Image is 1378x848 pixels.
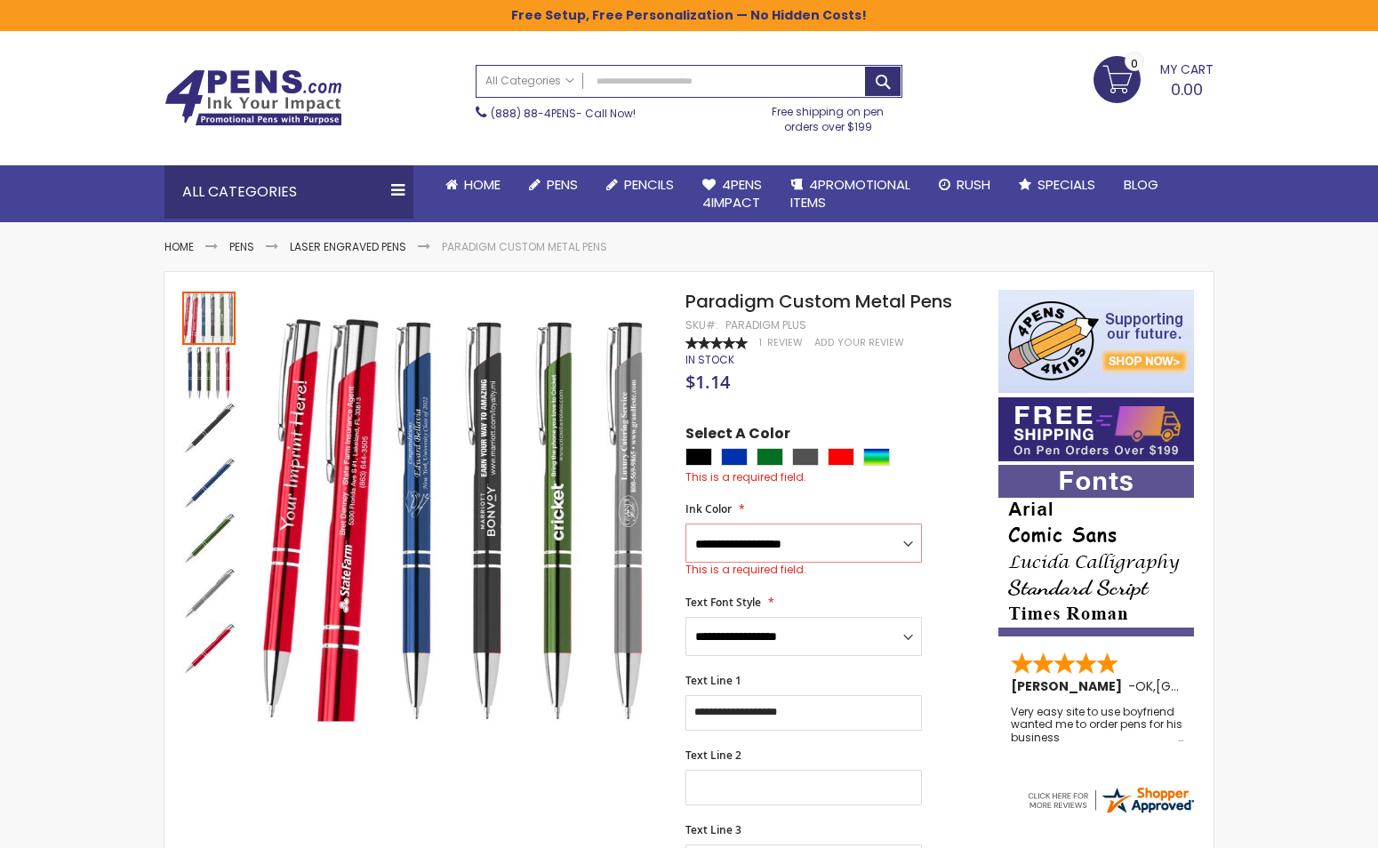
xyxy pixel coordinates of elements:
[863,448,890,466] div: Assorted
[1025,784,1196,816] img: 4pens.com widget logo
[182,622,236,676] img: Paradigm Custom Metal Pens
[685,424,790,448] span: Select A Color
[957,175,990,194] span: Rush
[182,402,236,455] img: Paradigm Custom Metal Pens
[182,290,237,345] div: Paradigm Plus Custom Metal Pens
[1011,677,1128,695] span: [PERSON_NAME]
[757,448,783,466] div: Green
[182,347,236,400] img: Paradigm Custom Metal Pens
[182,565,237,620] div: Paradigm Custom Metal Pens
[702,175,762,212] span: 4Pens 4impact
[790,175,910,212] span: 4PROMOTIONAL ITEMS
[754,98,903,133] div: Free shipping on pen orders over $199
[685,353,734,367] div: Availability
[1110,165,1173,204] a: Blog
[182,567,236,620] img: Paradigm Custom Metal Pens
[1156,677,1286,695] span: [GEOGRAPHIC_DATA]
[776,165,925,223] a: 4PROMOTIONALITEMS
[431,165,515,204] a: Home
[1094,56,1214,100] a: 0.00 0
[182,455,237,510] div: Paradigm Custom Metal Pens
[592,165,688,204] a: Pencils
[164,165,413,219] div: All Categories
[814,336,904,349] a: Add Your Review
[182,512,236,565] img: Paradigm Custom Metal Pens
[685,673,741,688] span: Text Line 1
[464,175,501,194] span: Home
[685,448,712,466] div: Black
[290,239,406,254] a: Laser Engraved Pens
[685,317,718,332] strong: SKU
[485,74,574,88] span: All Categories
[685,501,732,516] span: Ink Color
[515,165,592,204] a: Pens
[759,336,805,349] a: 1 Review
[491,106,636,121] span: - Call Now!
[164,239,194,254] a: Home
[685,370,730,394] span: $1.14
[442,240,607,254] li: Paradigm Custom Metal Pens
[998,290,1194,393] img: 4pens 4 kids
[255,316,661,722] img: Paradigm Plus Custom Metal Pens
[1128,677,1286,695] span: - ,
[685,595,761,610] span: Text Font Style
[725,318,806,332] div: Paradigm Plus
[685,822,741,837] span: Text Line 3
[1131,55,1138,72] span: 0
[685,289,952,314] span: Paradigm Custom Metal Pens
[688,165,776,223] a: 4Pens4impact
[182,457,236,510] img: Paradigm Custom Metal Pens
[685,352,734,367] span: In stock
[685,748,741,763] span: Text Line 2
[182,510,237,565] div: Paradigm Custom Metal Pens
[1025,804,1196,820] a: 4pens.com certificate URL
[925,165,1005,204] a: Rush
[998,465,1194,636] img: font-personalization-examples
[491,106,576,121] a: (888) 88-4PENS
[182,620,236,676] div: Paradigm Custom Metal Pens
[685,563,922,577] div: This is a required field.
[229,239,254,254] a: Pens
[1124,175,1158,194] span: Blog
[792,448,819,466] div: Gunmetal
[477,66,583,95] a: All Categories
[164,69,342,126] img: 4Pens Custom Pens and Promotional Products
[685,337,748,349] div: 100%
[1135,677,1153,695] span: OK
[759,336,762,349] span: 1
[1038,175,1095,194] span: Specials
[182,400,237,455] div: Paradigm Custom Metal Pens
[721,448,748,466] div: Blue
[828,448,854,466] div: Red
[1011,706,1183,744] div: Very easy site to use boyfriend wanted me to order pens for his business
[624,175,674,194] span: Pencils
[767,336,803,349] span: Review
[1171,78,1203,100] span: 0.00
[998,397,1194,461] img: Free shipping on orders over $199
[547,175,578,194] span: Pens
[182,345,237,400] div: Paradigm Custom Metal Pens
[1005,165,1110,204] a: Specials
[685,470,981,484] div: This is a required field.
